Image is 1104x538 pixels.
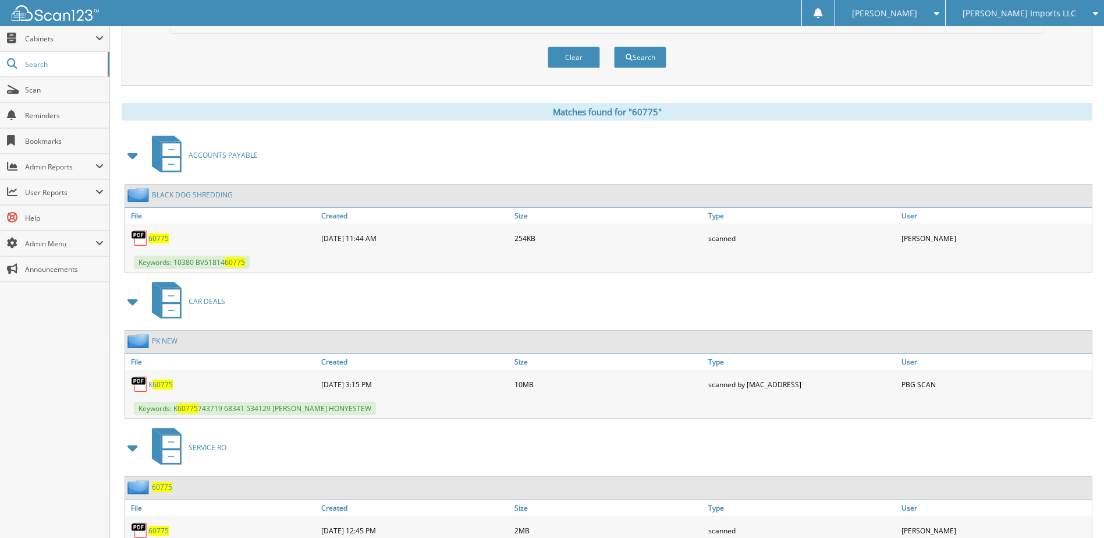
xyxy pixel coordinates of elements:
span: Search [25,59,102,69]
a: PK NEW [152,336,178,346]
a: K60775 [148,380,173,390]
a: Size [512,208,705,224]
div: 10MB [512,373,705,396]
div: PBG SCAN [899,373,1092,396]
a: Type [705,500,899,516]
span: Admin Menu [25,239,95,249]
div: 254KB [512,226,705,250]
a: Type [705,208,899,224]
img: folder2.png [127,480,152,494]
span: Help [25,213,104,223]
a: SERVICE RO [145,424,226,470]
span: 60775 [178,403,198,413]
span: CAR DEALS [189,296,225,306]
span: Keywords: K 743719 68341 534129 [PERSON_NAME] HONYESTEW [134,402,376,415]
a: Created [318,354,512,370]
a: 60775 [152,482,172,492]
a: File [125,500,318,516]
button: Search [614,47,666,68]
a: 60775 [148,233,169,243]
a: Created [318,500,512,516]
span: Reminders [25,111,104,121]
span: [PERSON_NAME] [852,10,917,17]
span: Keywords: 10380 BV51814 [134,256,250,269]
span: Scan [25,85,104,95]
div: Matches found for "60775" [122,103,1092,121]
div: scanned by [MAC_ADDRESS] [705,373,899,396]
a: User [899,354,1092,370]
a: File [125,354,318,370]
a: Created [318,208,512,224]
span: User Reports [25,187,95,197]
div: [PERSON_NAME] [899,226,1092,250]
a: 60775 [148,526,169,536]
span: Bookmarks [25,136,104,146]
a: User [899,500,1092,516]
a: File [125,208,318,224]
img: scan123-logo-white.svg [12,5,99,21]
a: ACCOUNTS PAYABLE [145,132,258,178]
a: User [899,208,1092,224]
a: Size [512,500,705,516]
a: Type [705,354,899,370]
span: Admin Reports [25,162,95,172]
span: Cabinets [25,34,95,44]
span: Announcements [25,264,104,274]
div: [DATE] 11:44 AM [318,226,512,250]
div: scanned [705,226,899,250]
img: folder2.png [127,334,152,348]
iframe: Chat Widget [1046,482,1104,538]
img: PDF.png [131,376,148,393]
img: PDF.png [131,229,148,247]
a: Size [512,354,705,370]
a: CAR DEALS [145,278,225,324]
span: 60775 [225,257,245,267]
span: SERVICE RO [189,443,226,452]
span: 60775 [152,380,173,390]
div: [DATE] 3:15 PM [318,373,512,396]
button: Clear [548,47,600,68]
img: folder2.png [127,187,152,202]
a: BLACK DOG SHREDDING [152,190,233,200]
span: ACCOUNTS PAYABLE [189,150,258,160]
span: [PERSON_NAME] Imports LLC [963,10,1076,17]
